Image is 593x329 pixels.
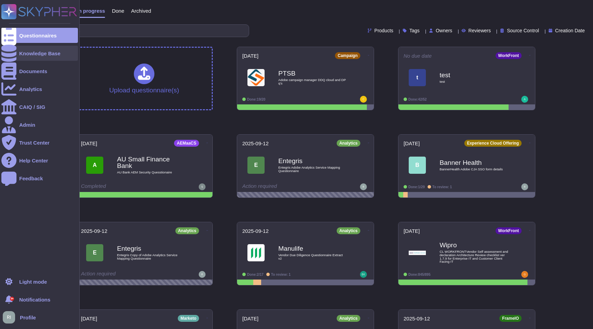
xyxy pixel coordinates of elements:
[242,183,326,190] div: Action required
[199,271,206,278] img: user
[408,98,427,101] span: Done: 42/52
[117,156,186,169] b: AU Small Finance Bank
[278,166,347,172] span: Entegris Adobe Analytics Service Mapping Questionnaire
[81,141,97,146] span: [DATE]
[409,157,426,174] div: B
[19,69,47,74] div: Documents
[19,33,57,38] div: Questionnaires
[507,28,539,33] span: Source Control
[117,171,186,174] span: AU Bank AEM Security Quesstionaire
[521,183,528,190] img: user
[112,8,124,13] span: Done
[278,78,347,85] span: Adobe campaign manager DDQ cloud and DP q's
[117,253,186,260] span: Entegris Copy of Adobe Analytics Service Mapping Questionnaire
[440,80,508,83] span: test
[242,316,258,321] span: [DATE]
[278,245,347,252] b: Manulife
[19,140,49,145] div: Trust Center
[1,171,78,186] a: Feedback
[440,168,508,171] span: BannerHealth Adobe CJA SSO form details
[199,183,206,190] img: user
[409,244,426,261] img: Logo
[432,185,452,189] span: To review: 1
[404,141,420,146] span: [DATE]
[1,99,78,114] a: CAIQ / SIG
[27,25,249,37] input: Search by keywords
[374,28,393,33] span: Products
[3,311,15,324] img: user
[337,227,360,234] div: Analytics
[247,157,265,174] div: E
[81,183,165,190] div: Completed
[496,52,522,59] div: WorkFront
[81,228,107,234] span: 2025-09-12
[440,159,508,166] b: Banner Health
[174,140,199,147] div: AEMaaCS
[337,140,360,147] div: Analytics
[1,64,78,79] a: Documents
[271,273,291,276] span: To review: 1
[131,8,151,13] span: Archived
[360,96,367,103] img: user
[278,253,347,260] span: Vendor Due Diligence Questionnaire Extract v2
[19,87,42,92] div: Analytics
[178,315,199,322] div: Marketo
[19,158,48,163] div: Help Center
[1,28,78,43] a: Questionnaires
[117,245,186,252] b: Entegris
[242,228,269,234] span: 2025-09-12
[464,140,522,147] div: Experience Cloud Offering
[175,227,199,234] div: Analytics
[86,244,103,261] div: E
[247,69,265,86] img: Logo
[404,53,432,58] span: No due date
[20,315,36,320] span: Profile
[499,315,522,322] div: FrameIO
[404,316,430,321] span: 2025-09-12
[1,46,78,61] a: Knowledge Base
[468,28,491,33] span: Reviewers
[1,153,78,168] a: Help Center
[247,244,265,261] img: Logo
[247,273,264,276] span: Done: 2/17
[440,242,508,248] b: Wipro
[109,64,179,93] div: Upload questionnaire(s)
[242,53,258,58] span: [DATE]
[360,183,367,190] img: user
[440,250,508,263] span: CL WORKFRONTVendor Self assessment and declaration Architecture Review checklist ver 1.7.9 for En...
[555,28,585,33] span: Creation Date
[408,185,425,189] span: Done: 1/29
[404,228,420,234] span: [DATE]
[19,51,60,56] div: Knowledge Base
[1,310,20,325] button: user
[19,122,35,127] div: Admin
[521,96,528,103] img: user
[436,28,452,33] span: Owners
[1,81,78,97] a: Analytics
[247,98,265,101] span: Done: 19/20
[81,316,97,321] span: [DATE]
[521,271,528,278] img: user
[440,72,508,78] b: test
[278,70,347,77] b: PTSB
[81,271,165,278] div: Action required
[408,273,431,276] span: Done: 845/895
[496,227,522,234] div: WorkFront
[77,8,105,13] span: In progress
[19,279,47,284] div: Light mode
[242,141,269,146] span: 2025-09-12
[86,157,103,174] div: A
[337,315,360,322] div: Analytics
[278,158,347,164] b: Entegris
[409,28,420,33] span: Tags
[19,297,50,302] span: Notifications
[360,271,367,278] img: user
[1,117,78,132] a: Admin
[19,104,45,110] div: CAIQ / SIG
[10,297,14,301] div: 9+
[1,135,78,150] a: Trust Center
[335,52,360,59] div: Campaign
[409,69,426,86] div: t
[19,176,43,181] div: Feedback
